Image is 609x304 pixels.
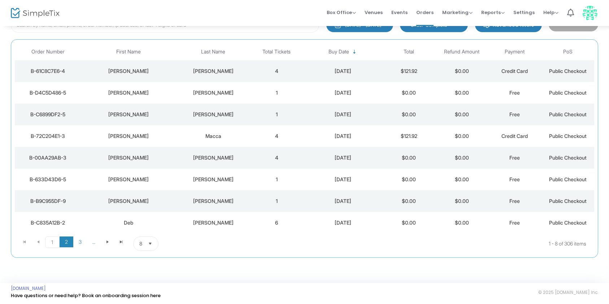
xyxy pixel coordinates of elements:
button: Select [145,237,155,251]
div: Jen [83,154,174,161]
span: Free [510,90,520,96]
td: $0.00 [435,82,488,104]
td: $0.00 [435,212,488,234]
div: Daniela [83,111,174,118]
td: 4 [250,125,303,147]
span: Go to the last page [118,239,124,245]
div: 8/21/2025 [305,133,381,140]
td: 4 [250,60,303,82]
span: Credit Card [502,133,528,139]
th: Total [383,43,436,60]
th: Refund Amount [435,43,488,60]
td: $0.00 [383,190,436,212]
span: Public Checkout [549,133,587,139]
span: Free [510,176,520,182]
td: $0.00 [435,147,488,169]
span: First Name [116,49,141,55]
div: B-633D43D6-5 [17,176,79,183]
span: Page 2 [60,236,73,247]
td: 1 [250,190,303,212]
div: B-61C8C7E6-4 [17,68,79,75]
div: 8/21/2025 [305,111,381,118]
td: 1 [250,169,303,190]
div: Leib [178,89,248,96]
div: Regier [178,111,248,118]
span: Sortable [352,49,357,55]
span: Settings [513,3,535,22]
span: 8 [139,240,142,247]
span: Last Name [201,49,225,55]
span: Payment [505,49,525,55]
span: Free [510,220,520,226]
td: $0.00 [383,82,436,104]
td: $121.92 [383,60,436,82]
span: Public Checkout [549,90,587,96]
span: Credit Card [502,68,528,74]
span: Go to the last page [114,236,128,247]
td: 1 [250,104,303,125]
span: Help [543,9,558,16]
div: B-D4C5D486-5 [17,89,79,96]
button: Select [450,21,460,29]
div: Deb [83,219,174,226]
div: Lewison [178,197,248,205]
kendo-pager-info: 1 - 8 of 306 items [230,236,586,251]
div: Karen [83,133,174,140]
div: Cynthia [83,176,174,183]
td: 6 [250,212,303,234]
td: $0.00 [435,60,488,82]
span: Go to the next page [101,236,114,247]
td: $0.00 [435,169,488,190]
div: Stephanie [83,197,174,205]
div: Cohen [178,68,248,75]
div: B-C835A12B-2 [17,219,79,226]
div: B-C6899DF2-5 [17,111,79,118]
span: Marketing [442,9,473,16]
span: Buy Date [329,49,349,55]
span: Public Checkout [549,176,587,182]
span: Box Office [327,9,356,16]
td: $0.00 [383,212,436,234]
span: Free [510,155,520,161]
div: Jacques [83,68,174,75]
td: $0.00 [435,104,488,125]
div: Macca [178,133,248,140]
div: B-B9C955DF-9 [17,197,79,205]
td: 1 [250,82,303,104]
span: Page 4 [87,236,101,247]
span: Free [510,111,520,117]
span: Public Checkout [549,198,587,204]
span: Public Checkout [549,111,587,117]
span: Public Checkout [549,220,587,226]
td: $0.00 [383,169,436,190]
div: 8/21/2025 [305,68,381,75]
span: Public Checkout [549,155,587,161]
a: Have questions or need help? Book an onboarding session here [11,292,161,299]
span: Orders [416,3,434,22]
span: Page 3 [73,236,87,247]
span: Public Checkout [549,68,587,74]
td: $0.00 [435,190,488,212]
div: Multari [178,154,248,161]
div: Mullins [178,219,248,226]
span: Events [391,3,408,22]
td: $0.00 [383,147,436,169]
div: 8/21/2025 [305,89,381,96]
div: 8/21/2025 [305,219,381,226]
td: $0.00 [383,104,436,125]
th: Total Tickets [250,43,303,60]
span: Reports [481,9,505,16]
span: Page 1 [45,236,60,248]
div: 8/21/2025 [305,197,381,205]
span: Free [510,198,520,204]
div: 8/21/2025 [305,176,381,183]
span: Order Number [31,49,65,55]
div: Renee [83,89,174,96]
div: Jackman [178,176,248,183]
div: Data table [15,43,594,234]
td: $121.92 [383,125,436,147]
div: B-00AA29AB-3 [17,154,79,161]
span: © 2025 [DOMAIN_NAME] Inc. [538,290,598,295]
div: 8/21/2025 [305,154,381,161]
span: Go to the next page [105,239,110,245]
